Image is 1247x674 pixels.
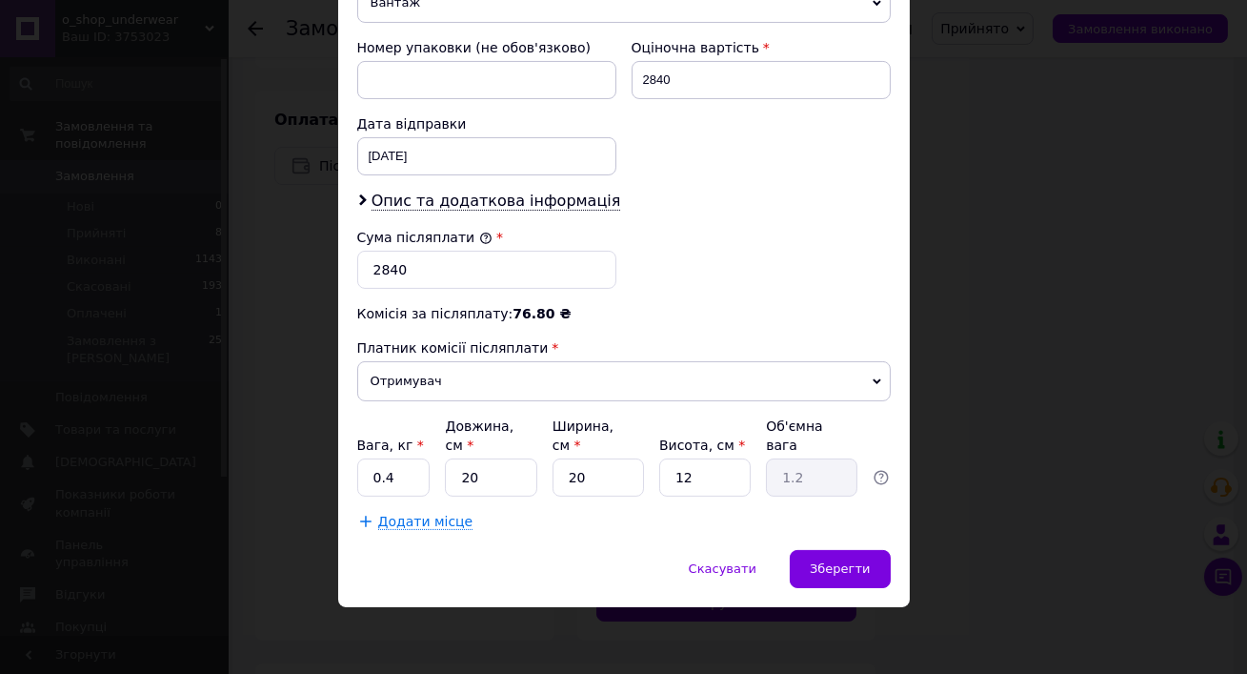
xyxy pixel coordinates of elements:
div: Номер упаковки (не обов'язково) [357,38,616,57]
div: Оціночна вартість [632,38,891,57]
label: Сума післяплати [357,230,493,245]
span: Скасувати [689,562,756,576]
div: Дата відправки [357,114,616,133]
div: Об'ємна вага [766,417,857,455]
span: Отримувач [357,361,891,401]
span: Додати місце [378,514,473,530]
label: Вага, кг [357,438,424,453]
label: Ширина, см [553,419,613,453]
span: Опис та додаткова інформація [372,192,621,211]
span: 76.80 ₴ [513,306,571,321]
div: Комісія за післяплату: [357,304,891,323]
label: Висота, см [659,438,745,453]
span: Платник комісії післяплати [357,340,549,356]
label: Довжина, см [445,419,513,453]
span: Зберегти [810,562,870,576]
